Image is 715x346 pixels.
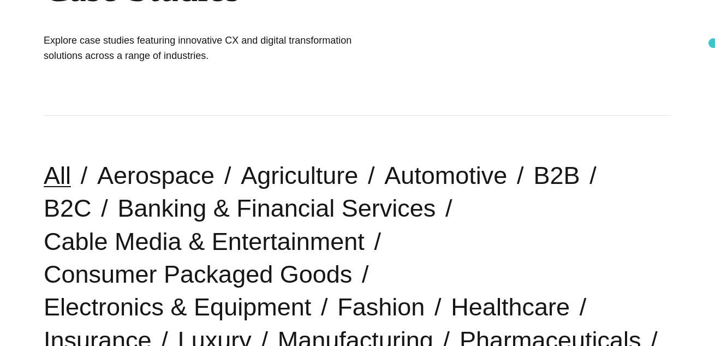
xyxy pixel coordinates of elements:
a: B2B [533,162,580,189]
a: Fashion [337,293,425,321]
a: Banking & Financial Services [118,194,436,222]
a: Agriculture [241,162,358,189]
a: Healthcare [451,293,570,321]
h1: Explore case studies featuring innovative CX and digital transformation solutions across a range ... [44,33,371,63]
a: All [44,162,71,189]
a: Automotive [384,162,507,189]
a: Aerospace [97,162,214,189]
a: B2C [44,194,92,222]
a: Cable Media & Entertainment [44,228,365,255]
a: Electronics & Equipment [44,293,311,321]
a: Consumer Packaged Goods [44,260,352,288]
